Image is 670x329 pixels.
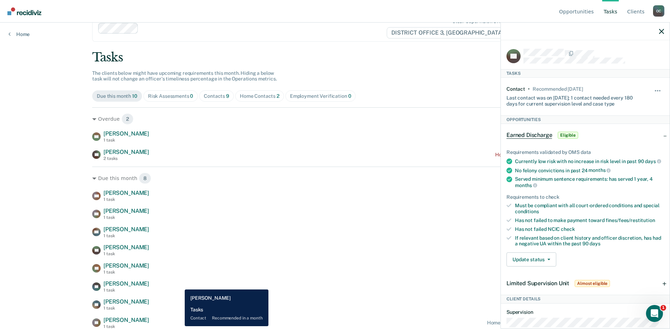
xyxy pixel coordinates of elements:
span: [PERSON_NAME] [103,190,149,196]
div: Last contact was on [DATE]; 1 contact needed every 180 days for current supervision level and cas... [506,92,638,107]
div: If relevant based on client history and officer discretion, has had a negative UA within the past 90 [515,235,664,247]
span: [PERSON_NAME] [103,280,149,287]
div: 1 task [103,138,149,143]
div: Due this month [92,173,578,184]
div: Currently low risk with no increase in risk level in past 90 [515,158,664,164]
span: months [515,183,537,188]
span: The clients below might have upcoming requirements this month. Hiding a below task will not chang... [92,70,277,82]
span: [PERSON_NAME] [103,226,149,233]
div: Limited Supervision UnitAlmost eligible [501,272,670,295]
span: 9 [226,93,229,99]
span: Eligible [558,132,578,139]
div: Risk Assessments [148,93,194,99]
div: Employment Verification [290,93,351,99]
div: Tasks [92,50,578,65]
a: Home [8,31,30,37]
span: [PERSON_NAME] [103,130,149,137]
div: Due this month [97,93,137,99]
img: Recidiviz [7,7,41,15]
span: [PERSON_NAME] [103,244,149,251]
div: Contact [506,86,525,92]
button: Update status [506,252,556,267]
div: Earned DischargeEligible [501,124,670,146]
span: 2 [121,113,134,125]
div: 1 task [103,270,149,275]
span: [PERSON_NAME] [103,298,149,305]
span: days [645,158,661,164]
span: check [561,226,575,232]
div: Home contact recommended in a month [487,320,578,326]
div: Must be compliant with all court-ordered conditions and special [515,203,664,215]
button: Profile dropdown button [653,5,664,17]
iframe: Intercom live chat [646,305,663,322]
span: days [589,241,600,246]
span: Almost eligible [575,280,610,287]
span: 1 [660,305,666,311]
span: DISTRICT OFFICE 3, [GEOGRAPHIC_DATA] [387,27,514,38]
div: Tasks [501,69,670,78]
div: 1 task [103,215,149,220]
span: Limited Supervision Unit [506,280,569,287]
span: 2 [277,93,279,99]
span: Earned Discharge [506,132,552,139]
span: 10 [132,93,137,99]
div: Has not failed NCIC [515,226,664,232]
div: 1 task [103,251,149,256]
span: [PERSON_NAME] [103,208,149,214]
span: months [588,167,611,173]
div: Requirements validated by OMS data [506,149,664,155]
div: Client Details [501,295,670,303]
div: 1 task [103,288,149,293]
div: 1 task [103,306,149,311]
div: No felony convictions in past 24 [515,167,664,174]
div: Has not failed to make payment toward [515,217,664,223]
div: Recommended in 13 days [533,86,583,92]
div: 2 tasks [103,156,149,161]
div: Overdue [92,113,578,125]
dt: Supervision [506,309,664,315]
span: [PERSON_NAME] [103,262,149,269]
span: 8 [139,173,151,184]
span: conditions [515,209,539,214]
div: 1 task [103,233,149,238]
div: Served minimum sentence requirements: has served 1 year, 4 [515,176,664,188]
div: Contacts [204,93,229,99]
div: Home Contacts [240,93,279,99]
div: O C [653,5,664,17]
div: 1 task [103,197,149,202]
div: Requirements to check [506,194,664,200]
div: 1 task [103,324,149,329]
span: 0 [190,93,193,99]
div: • [528,86,530,92]
span: [PERSON_NAME] [103,317,149,323]
span: [PERSON_NAME] [103,149,149,155]
span: 0 [348,93,351,99]
div: Home contact recommended [DATE] [495,152,578,158]
span: fines/fees/restitution [606,217,655,223]
div: Opportunities [501,115,670,124]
